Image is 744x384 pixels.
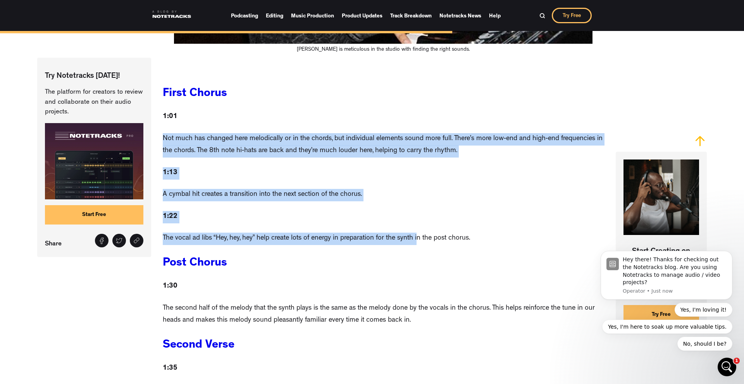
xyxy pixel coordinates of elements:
[734,358,740,364] span: 1
[163,303,604,327] p: The second half of the melody that the synth plays is the same as the melody done by the vocals i...
[163,211,177,223] p: ‍
[231,10,258,21] a: Podcasting
[718,358,736,376] iframe: Intercom live chat
[45,238,65,249] p: Share
[163,233,470,245] p: The vocal ad libs “Hey, hey, hey” help create lots of energy in preparation for the synth in the ...
[342,10,382,21] a: Product Updates
[133,237,140,244] img: Share link icon
[163,46,604,53] figcaption: [PERSON_NAME] is meticulous in the studio with finding the right sounds.
[45,87,143,117] p: The platform for creators to review and collaborate on their audio projects.
[163,213,177,220] strong: 1:22
[163,189,362,201] p: A cymbal hit creates a transition into the next section of the chorus.
[589,241,744,380] iframe: Intercom notifications message
[163,88,227,100] a: First Chorus
[95,234,108,247] a: Share on Facebook
[163,363,177,375] p: ‍
[163,340,234,351] a: Second Verse
[163,258,227,269] a: Post Chorus
[552,8,592,23] a: Try Free
[45,71,143,82] p: Try Notetracks [DATE]!
[163,170,177,177] strong: 1:13
[163,113,177,120] strong: 1:01
[291,10,334,21] a: Music Production
[112,234,126,247] a: Tweet
[539,13,545,19] img: Search Bar
[390,10,432,21] a: Track Breakdown
[163,365,177,372] strong: 1:35
[45,205,143,225] a: Start Free
[163,133,604,158] p: Not much has changed here melodically or in the chords, but individual elements sound more full. ...
[163,111,177,123] p: ‍
[163,283,177,290] strong: 1:30
[163,167,177,180] p: ‍
[439,10,481,21] a: Notetracks News
[489,10,501,21] a: Help
[266,10,283,21] a: Editing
